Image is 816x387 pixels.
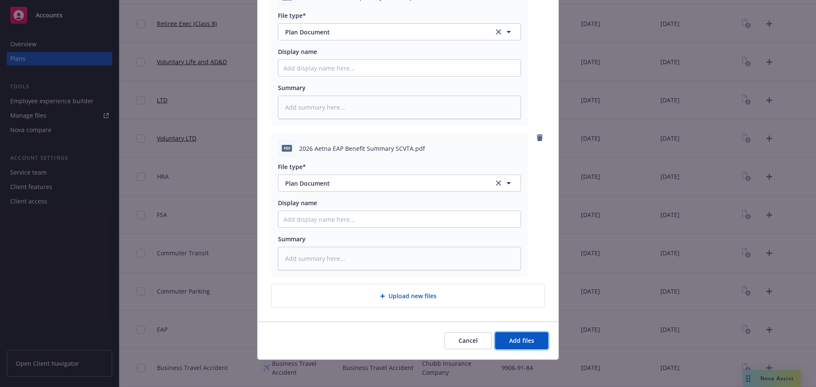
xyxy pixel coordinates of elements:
span: Add files [509,336,534,345]
div: Upload new files [271,284,545,308]
span: File type* [278,163,306,171]
input: Add display name here... [278,211,521,227]
span: Cancel [459,336,478,345]
span: Summary [278,84,306,92]
span: Plan Document [285,28,482,37]
a: clear selection [493,178,504,188]
a: remove [535,133,545,143]
button: Cancel [445,332,492,349]
span: Summary [278,235,306,243]
span: Plan Document [285,179,482,188]
a: clear selection [493,27,504,37]
button: Add files [495,332,548,349]
span: pdf [282,145,292,151]
button: Plan Documentclear selection [278,175,521,192]
span: File type* [278,11,306,20]
span: 2026 Aetna EAP Benefit Summary SCVTA.pdf [299,144,425,153]
span: Upload new files [388,291,436,300]
button: Plan Documentclear selection [278,23,521,40]
span: Display name [278,48,317,56]
input: Add display name here... [278,60,521,76]
span: Display name [278,199,317,207]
